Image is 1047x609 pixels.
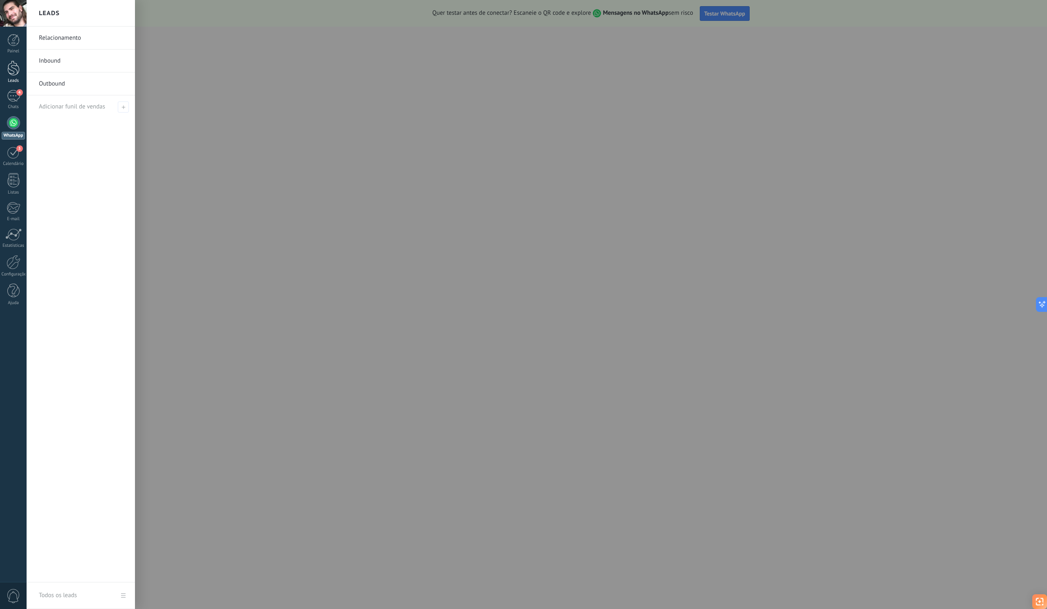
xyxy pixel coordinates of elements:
[2,161,25,167] div: Calendário
[2,104,25,110] div: Chats
[16,145,23,152] span: 3
[27,582,135,609] a: Todos os leads
[2,190,25,195] div: Listas
[2,243,25,248] div: Estatísticas
[2,217,25,222] div: E-mail
[39,72,127,95] a: Outbound
[2,49,25,54] div: Painel
[39,27,127,50] a: Relacionamento
[39,584,77,607] div: Todos os leads
[2,132,25,140] div: WhatsApp
[2,78,25,83] div: Leads
[39,50,127,72] a: Inbound
[16,89,23,96] span: 4
[39,103,105,111] span: Adicionar funil de vendas
[39,0,60,26] h2: Leads
[2,300,25,306] div: Ajuda
[2,272,25,277] div: Configurações
[118,101,129,113] span: Adicionar funil de vendas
